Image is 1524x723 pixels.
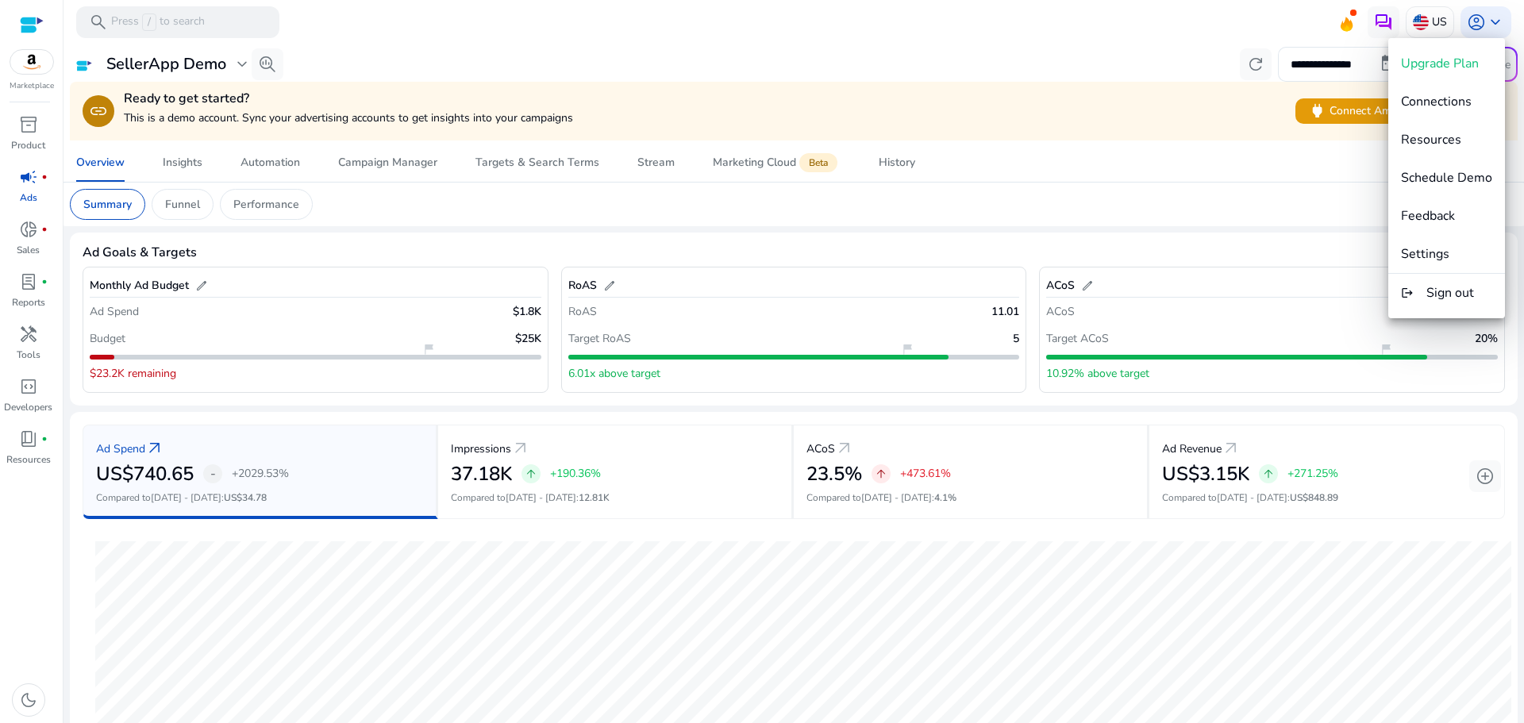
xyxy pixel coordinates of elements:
mat-icon: logout [1401,283,1414,302]
span: Connections [1401,93,1472,110]
span: Resources [1401,131,1461,148]
span: Upgrade Plan [1401,55,1479,72]
span: Settings [1401,245,1449,263]
span: Feedback [1401,207,1455,225]
span: Sign out [1426,284,1474,302]
span: Schedule Demo [1401,169,1492,187]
